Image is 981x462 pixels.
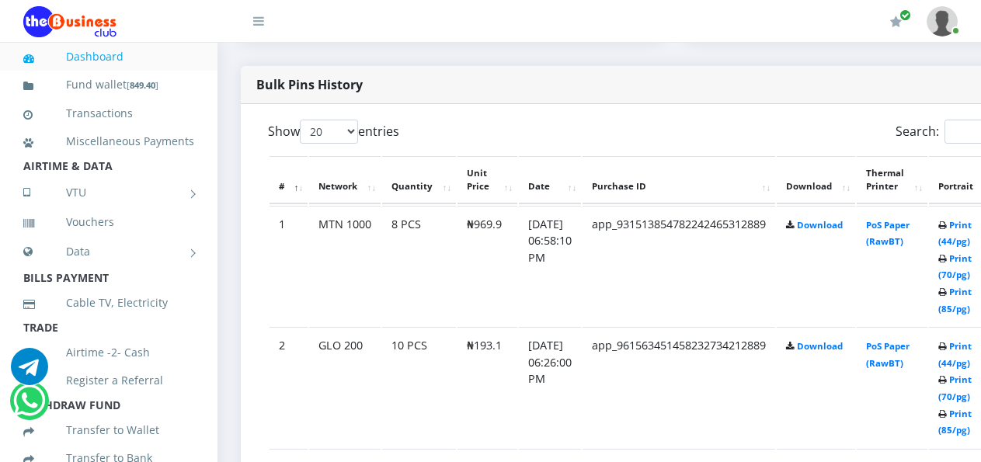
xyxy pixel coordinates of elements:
th: Thermal Printer: activate to sort column ascending [857,156,927,204]
a: Transfer to Wallet [23,412,194,448]
a: Print (85/pg) [938,408,972,436]
a: Register a Referral [23,363,194,398]
td: ₦193.1 [457,327,517,447]
a: Print (70/pg) [938,373,972,402]
td: [DATE] 06:26:00 PM [519,327,581,447]
img: User [927,6,958,36]
select: Showentries [300,120,358,144]
th: Date: activate to sort column ascending [519,156,581,204]
a: Cable TV, Electricity [23,285,194,321]
a: Print (85/pg) [938,286,972,314]
td: 2 [270,327,308,447]
span: Renew/Upgrade Subscription [899,9,911,21]
td: GLO 200 [309,327,381,447]
a: Transactions [23,96,194,131]
strong: Bulk Pins History [256,76,363,93]
i: Renew/Upgrade Subscription [890,16,902,28]
label: Show entries [268,120,399,144]
a: Print (44/pg) [938,219,972,248]
a: Print (70/pg) [938,252,972,281]
b: 849.40 [130,79,155,91]
a: Miscellaneous Payments [23,123,194,159]
small: [ ] [127,79,158,91]
a: PoS Paper (RawBT) [866,340,910,369]
td: 1 [270,206,308,326]
td: MTN 1000 [309,206,381,326]
a: PoS Paper (RawBT) [866,219,910,248]
a: Download [797,340,843,352]
td: app_931513854782242465312889 [583,206,775,326]
a: Fund wallet[849.40] [23,67,194,103]
th: Download: activate to sort column ascending [777,156,855,204]
td: 8 PCS [382,206,456,326]
a: Vouchers [23,204,194,240]
th: Quantity: activate to sort column ascending [382,156,456,204]
th: Purchase ID: activate to sort column ascending [583,156,775,204]
a: Dashboard [23,39,194,75]
td: app_961563451458232734212889 [583,327,775,447]
a: Chat for support [11,360,48,385]
td: ₦969.9 [457,206,517,326]
td: [DATE] 06:58:10 PM [519,206,581,326]
a: Data [23,232,194,271]
a: Download [797,219,843,231]
a: Airtime -2- Cash [23,335,194,370]
a: VTU [23,173,194,212]
th: Network: activate to sort column ascending [309,156,381,204]
th: Unit Price: activate to sort column ascending [457,156,517,204]
td: 10 PCS [382,327,456,447]
img: Logo [23,6,117,37]
a: Print (44/pg) [938,340,972,369]
a: Chat for support [13,394,45,419]
th: #: activate to sort column descending [270,156,308,204]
